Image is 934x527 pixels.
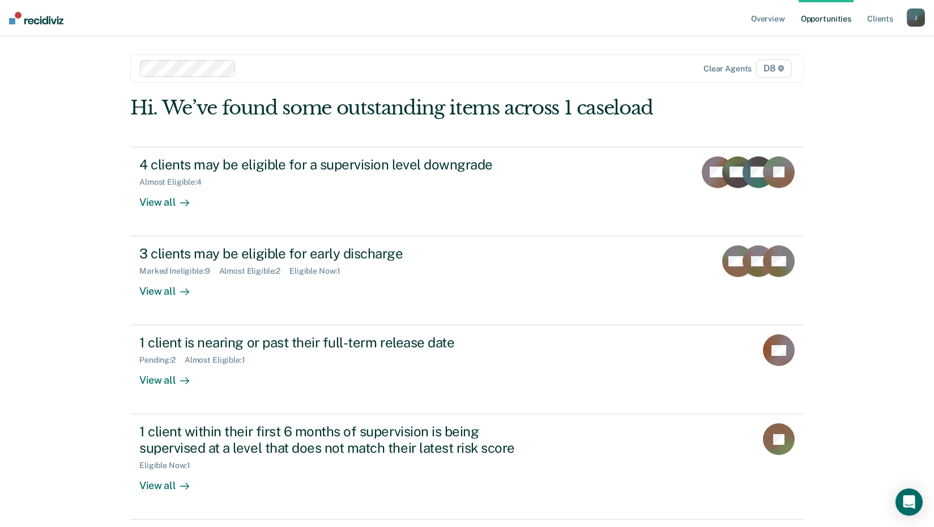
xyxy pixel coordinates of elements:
div: Eligible Now : 1 [139,461,199,470]
a: 3 clients may be eligible for early dischargeMarked Ineligible:9Almost Eligible:2Eligible Now:1Vi... [130,236,804,325]
div: 1 client within their first 6 months of supervision is being supervised at a level that does not ... [139,423,537,456]
div: Open Intercom Messenger [895,488,923,516]
div: 3 clients may be eligible for early discharge [139,245,537,262]
a: 1 client within their first 6 months of supervision is being supervised at a level that does not ... [130,414,804,520]
a: 1 client is nearing or past their full-term release datePending:2Almost Eligible:1View all [130,325,804,414]
button: J [907,8,925,27]
div: 1 client is nearing or past their full-term release date [139,334,537,351]
img: Recidiviz [9,12,63,24]
div: Almost Eligible : 2 [219,266,290,276]
div: View all [139,276,203,298]
div: Clear agents [703,64,752,74]
div: Marked Ineligible : 9 [139,266,219,276]
div: View all [139,470,203,492]
div: Almost Eligible : 1 [185,355,254,365]
a: 4 clients may be eligible for a supervision level downgradeAlmost Eligible:4View all [130,147,804,236]
div: Almost Eligible : 4 [139,177,211,187]
span: D8 [756,59,792,78]
div: View all [139,365,203,387]
div: View all [139,186,203,209]
div: Pending : 2 [139,355,185,365]
div: Eligible Now : 1 [289,266,349,276]
div: Hi. We’ve found some outstanding items across 1 caseload [130,96,669,120]
div: 4 clients may be eligible for a supervision level downgrade [139,156,537,173]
